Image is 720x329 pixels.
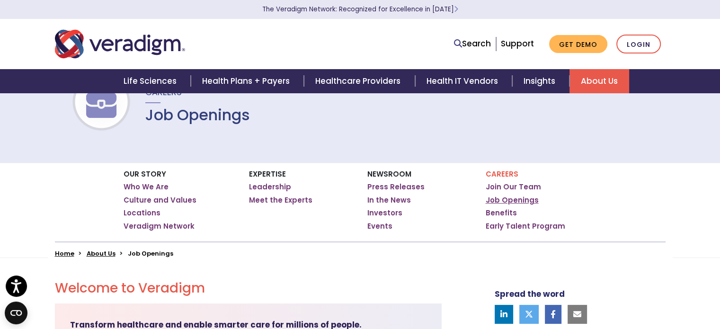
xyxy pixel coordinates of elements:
[249,196,312,205] a: Meet the Experts
[55,28,185,60] img: Veradigm logo
[124,222,195,231] a: Veradigm Network
[55,249,74,258] a: Home
[454,37,491,50] a: Search
[145,106,250,124] h1: Job Openings
[415,69,512,93] a: Health IT Vendors
[616,35,661,54] a: Login
[304,69,415,93] a: Healthcare Providers
[124,196,196,205] a: Culture and Values
[367,182,425,192] a: Press Releases
[486,222,565,231] a: Early Talent Program
[5,302,27,324] button: Open CMP widget
[262,5,458,14] a: The Veradigm Network: Recognized for Excellence in [DATE]Learn More
[87,249,116,258] a: About Us
[112,69,191,93] a: Life Sciences
[124,208,160,218] a: Locations
[486,196,539,205] a: Job Openings
[367,196,411,205] a: In the News
[191,69,304,93] a: Health Plans + Payers
[124,182,169,192] a: Who We Are
[549,35,607,53] a: Get Demo
[249,182,291,192] a: Leadership
[486,208,517,218] a: Benefits
[367,208,402,218] a: Investors
[512,69,569,93] a: Insights
[367,222,392,231] a: Events
[55,280,442,296] h2: Welcome to Veradigm
[454,5,458,14] span: Learn More
[569,69,629,93] a: About Us
[486,182,541,192] a: Join Our Team
[495,288,565,300] strong: Spread the word
[501,38,534,49] a: Support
